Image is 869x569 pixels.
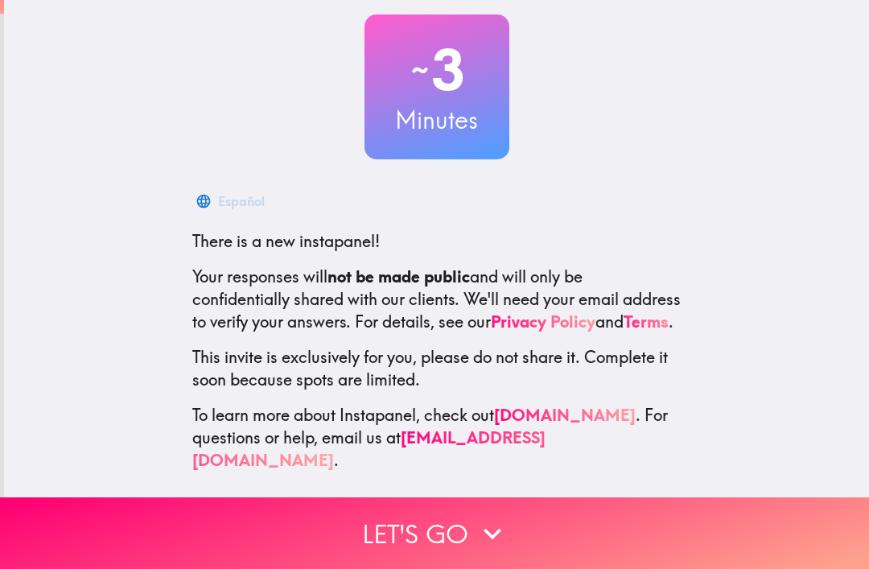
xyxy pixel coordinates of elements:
b: not be made public [327,266,470,287]
h3: Minutes [364,103,509,137]
p: To learn more about Instapanel, check out . For questions or help, email us at . [192,404,682,472]
span: There is a new instapanel! [192,231,380,251]
span: ~ [409,46,431,94]
a: [DOMAIN_NAME] [494,405,636,425]
a: Privacy Policy [491,311,595,332]
button: Español [192,185,271,217]
div: Español [218,190,265,212]
p: Your responses will and will only be confidentially shared with our clients. We'll need your emai... [192,266,682,333]
a: Terms [624,311,669,332]
h2: 3 [364,37,509,103]
p: This invite is exclusively for you, please do not share it. Complete it soon because spots are li... [192,346,682,391]
a: [EMAIL_ADDRESS][DOMAIN_NAME] [192,427,546,470]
